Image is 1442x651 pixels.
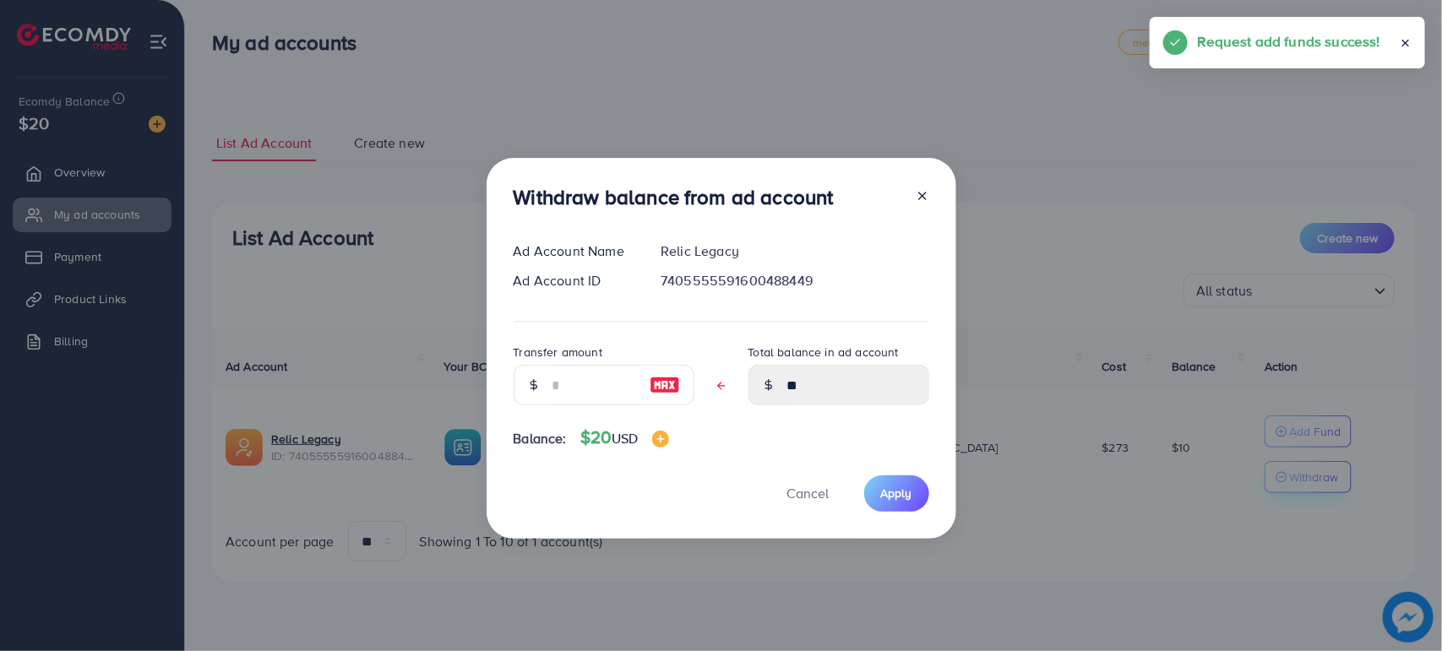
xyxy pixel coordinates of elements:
div: Relic Legacy [647,241,942,261]
span: USD [612,429,638,448]
img: image [652,431,669,448]
div: 7405555591600488449 [647,271,942,290]
span: Balance: [514,429,567,448]
img: image [650,375,680,395]
button: Cancel [766,475,851,512]
div: Ad Account Name [500,241,648,261]
span: Cancel [787,484,830,502]
h5: Request add funds success! [1198,30,1380,52]
h4: $20 [580,427,669,448]
h3: Withdraw balance from ad account [514,185,834,209]
div: Ad Account ID [500,271,648,290]
label: Total balance in ad account [748,344,899,361]
button: Apply [864,475,929,512]
span: Apply [881,485,912,502]
label: Transfer amount [514,344,602,361]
